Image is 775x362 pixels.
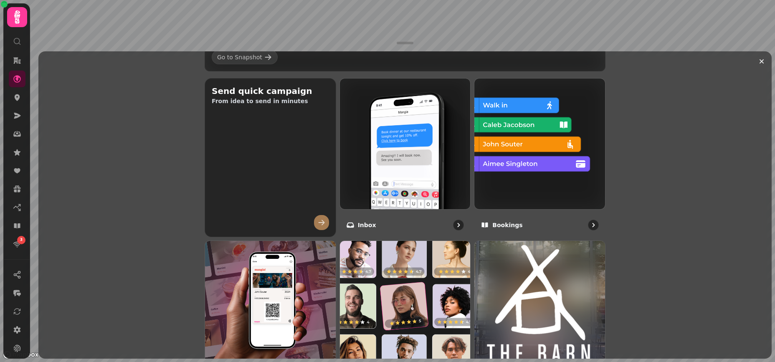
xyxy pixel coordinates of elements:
button: Send quick campaignFrom idea to send in minutes [205,78,336,237]
p: From idea to send in minutes [212,97,329,105]
svg: go to [454,221,463,229]
a: Mapbox logo [3,350,39,359]
svg: go to [589,221,598,229]
a: 3 [9,236,25,253]
a: BookingsBookings [474,78,605,237]
p: Inbox [358,221,376,229]
a: InboxInbox [339,78,471,237]
h2: Send quick campaign [212,85,329,97]
span: 3 [20,237,23,243]
button: Close drawer [755,55,768,68]
img: Bookings [474,78,605,209]
p: Bookings [492,221,522,229]
img: Inbox [340,78,471,209]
